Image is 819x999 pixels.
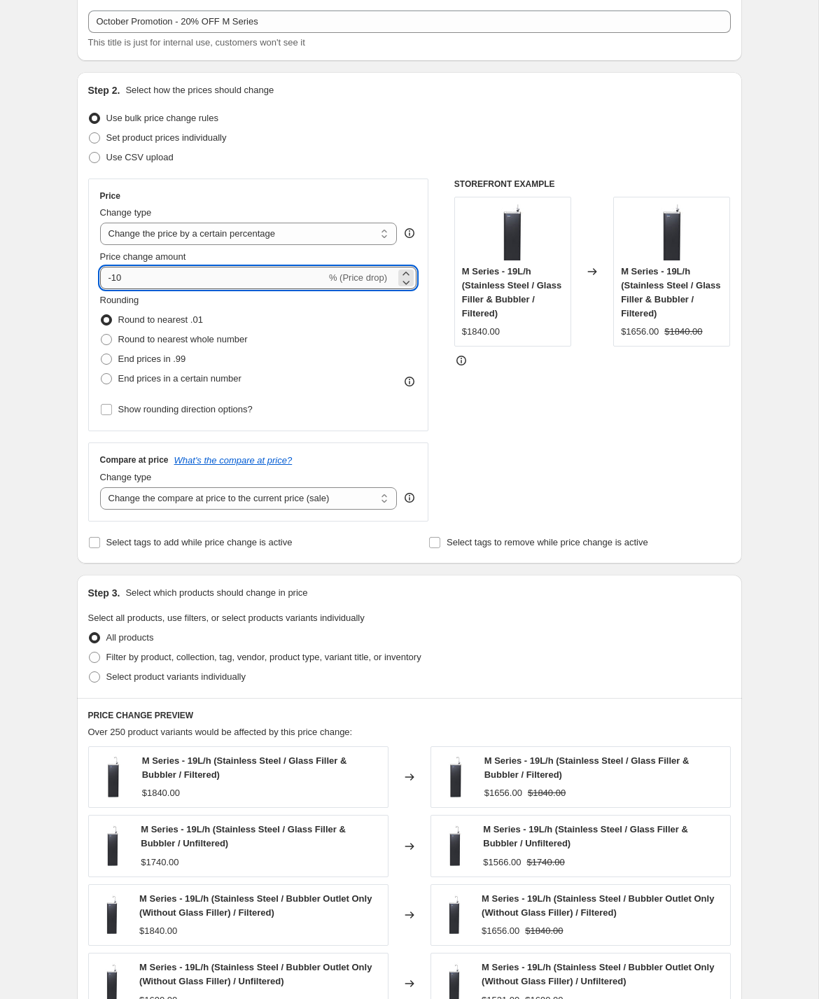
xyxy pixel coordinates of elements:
span: Round to nearest whole number [118,334,248,344]
span: M Series - 19L/h (Stainless Steel / Glass Filler & Bubbler / Filtered) [484,755,689,780]
img: front_80x.jpg [96,756,131,798]
span: Price change amount [100,251,186,262]
span: Select tags to add while price change is active [106,537,293,547]
button: What's the compare at price? [174,455,293,466]
h2: Step 2. [88,83,120,97]
span: M Series - 19L/h (Stainless Steel / Glass Filler & Bubbler / Filtered) [142,755,347,780]
span: % (Price drop) [329,272,387,283]
span: M Series - 19L/h (Stainless Steel / Bubbler Outlet Only (Without Glass Filler) / Filtered) [482,893,714,918]
span: Show rounding direction options? [118,404,253,414]
div: $1656.00 [621,325,659,339]
span: Rounding [100,295,139,305]
div: $1740.00 [141,855,178,869]
div: help [402,491,416,505]
span: End prices in a certain number [118,373,241,384]
span: M Series - 19L/h (Stainless Steel / Glass Filler & Bubbler / Unfiltered) [483,824,688,848]
span: Select tags to remove while price change is active [447,537,648,547]
span: Use CSV upload [106,152,174,162]
span: Set product prices individually [106,132,227,143]
strike: $1840.00 [525,924,563,938]
h2: Step 3. [88,586,120,600]
span: End prices in .99 [118,354,186,364]
div: $1840.00 [139,924,177,938]
span: M Series - 19L/h (Stainless Steel / Glass Filler & Bubbler / Unfiltered) [141,824,346,848]
span: M Series - 19L/h (Stainless Steel / Glass Filler & Bubbler / Filtered) [621,266,720,319]
img: front_80x.jpg [644,204,700,260]
span: Select product variants individually [106,671,246,682]
img: front_80x.jpg [96,894,129,936]
span: Round to nearest .01 [118,314,203,325]
img: front_80x.jpg [96,825,130,867]
span: Use bulk price change rules [106,113,218,123]
span: All products [106,632,154,643]
div: $1656.00 [484,786,522,800]
input: -15 [100,267,326,289]
strike: $1840.00 [528,786,566,800]
span: M Series - 19L/h (Stainless Steel / Glass Filler & Bubbler / Filtered) [462,266,561,319]
h6: STOREFRONT EXAMPLE [454,179,731,190]
span: M Series - 19L/h (Stainless Steel / Bubbler Outlet Only (Without Glass Filler) / Filtered) [139,893,372,918]
span: Change type [100,472,152,482]
div: help [402,226,416,240]
img: front_80x.jpg [438,894,471,936]
span: M Series - 19L/h (Stainless Steel / Bubbler Outlet Only (Without Glass Filler) / Unfiltered) [482,962,714,986]
span: Select all products, use filters, or select products variants individually [88,613,365,623]
p: Select how the prices should change [125,83,274,97]
span: Over 250 product variants would be affected by this price change: [88,727,353,737]
strike: $1840.00 [664,325,702,339]
div: $1656.00 [482,924,519,938]
img: front_80x.jpg [438,756,473,798]
div: $1566.00 [483,855,521,869]
img: front_80x.jpg [484,204,540,260]
span: This title is just for internal use, customers won't see it [88,37,305,48]
p: Select which products should change in price [125,586,307,600]
span: Change type [100,207,152,218]
div: $1840.00 [462,325,500,339]
input: 30% off holiday sale [88,11,731,33]
span: Filter by product, collection, tag, vendor, product type, variant title, or inventory [106,652,421,662]
h6: PRICE CHANGE PREVIEW [88,710,731,721]
strike: $1740.00 [526,855,564,869]
h3: Compare at price [100,454,169,466]
span: M Series - 19L/h (Stainless Steel / Bubbler Outlet Only (Without Glass Filler) / Unfiltered) [139,962,372,986]
div: $1840.00 [142,786,180,800]
img: front_80x.jpg [438,825,472,867]
h3: Price [100,190,120,202]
